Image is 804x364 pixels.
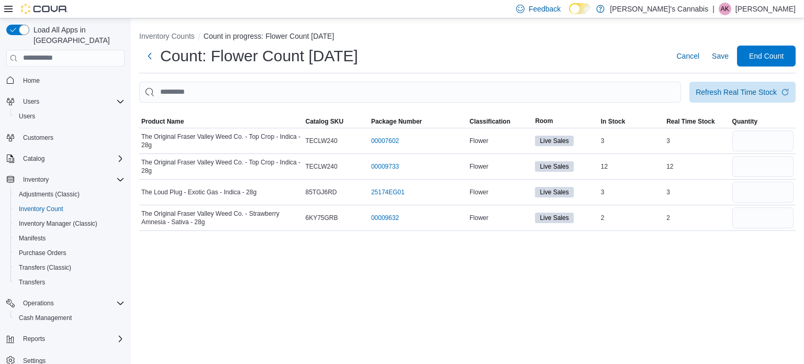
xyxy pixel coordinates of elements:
[732,117,758,126] span: Quantity
[10,231,129,246] button: Manifests
[371,188,405,196] a: 25174EG01
[19,173,53,186] button: Inventory
[470,137,488,145] span: Flower
[19,278,45,286] span: Transfers
[749,51,784,61] span: End Count
[10,275,129,290] button: Transfers
[540,213,568,223] span: Live Sales
[19,95,43,108] button: Users
[470,162,488,171] span: Flower
[601,117,626,126] span: In Stock
[371,214,399,222] a: 00009632
[19,152,49,165] button: Catalog
[15,188,84,201] a: Adjustments (Classic)
[529,4,561,14] span: Feedback
[10,311,129,325] button: Cash Management
[719,3,731,15] div: Abby Kirkbride
[19,131,125,144] span: Customers
[470,188,488,196] span: Flower
[141,133,301,149] span: The Original Fraser Valley Weed Co. - Top Crop - Indica - 28g
[19,219,97,228] span: Inventory Manager (Classic)
[712,51,729,61] span: Save
[10,216,129,231] button: Inventory Manager (Classic)
[15,247,71,259] a: Purchase Orders
[2,130,129,145] button: Customers
[306,162,338,171] span: TECLW240
[540,162,568,171] span: Live Sales
[2,332,129,346] button: Reports
[19,74,44,87] a: Home
[599,186,664,198] div: 3
[10,187,129,202] button: Adjustments (Classic)
[139,115,304,128] button: Product Name
[306,188,337,196] span: 85TGJ6RD
[15,110,125,123] span: Users
[19,297,58,310] button: Operations
[19,131,58,144] a: Customers
[540,187,568,197] span: Live Sales
[15,312,125,324] span: Cash Management
[470,214,488,222] span: Flower
[306,137,338,145] span: TECLW240
[696,87,777,97] div: Refresh Real Time Stock
[369,115,467,128] button: Package Number
[599,135,664,147] div: 3
[467,115,533,128] button: Classification
[306,214,338,222] span: 6KY75GRB
[540,136,568,146] span: Live Sales
[141,117,184,126] span: Product Name
[139,31,796,43] nav: An example of EuiBreadcrumbs
[664,135,730,147] div: 3
[139,46,160,67] button: Next
[19,190,80,198] span: Adjustments (Classic)
[664,186,730,198] div: 3
[15,217,102,230] a: Inventory Manager (Classic)
[2,73,129,88] button: Home
[19,112,35,120] span: Users
[535,136,573,146] span: Live Sales
[712,3,714,15] p: |
[535,161,573,172] span: Live Sales
[470,117,510,126] span: Classification
[19,249,66,257] span: Purchase Orders
[708,46,733,67] button: Save
[15,232,125,245] span: Manifests
[23,76,40,85] span: Home
[2,151,129,166] button: Catalog
[15,203,68,215] a: Inventory Count
[141,209,301,226] span: The Original Fraser Valley Weed Co. - Strawberry Amnesia - Sativa - 28g
[23,134,53,142] span: Customers
[10,246,129,260] button: Purchase Orders
[15,276,49,289] a: Transfers
[672,46,703,67] button: Cancel
[139,32,195,40] button: Inventory Counts
[23,299,54,307] span: Operations
[306,117,344,126] span: Catalog SKU
[676,51,699,61] span: Cancel
[15,276,125,289] span: Transfers
[689,82,796,103] button: Refresh Real Time Stock
[664,115,730,128] button: Real Time Stock
[19,333,49,345] button: Reports
[599,212,664,224] div: 2
[735,3,796,15] p: [PERSON_NAME]
[19,95,125,108] span: Users
[666,117,714,126] span: Real Time Stock
[23,97,39,106] span: Users
[19,314,72,322] span: Cash Management
[599,160,664,173] div: 12
[737,46,796,67] button: End Count
[19,263,71,272] span: Transfers (Classic)
[15,261,125,274] span: Transfers (Classic)
[23,155,44,163] span: Catalog
[15,232,50,245] a: Manifests
[160,46,358,67] h1: Count: Flower Count [DATE]
[15,188,125,201] span: Adjustments (Classic)
[19,333,125,345] span: Reports
[15,217,125,230] span: Inventory Manager (Classic)
[535,213,573,223] span: Live Sales
[15,203,125,215] span: Inventory Count
[15,110,39,123] a: Users
[599,115,664,128] button: In Stock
